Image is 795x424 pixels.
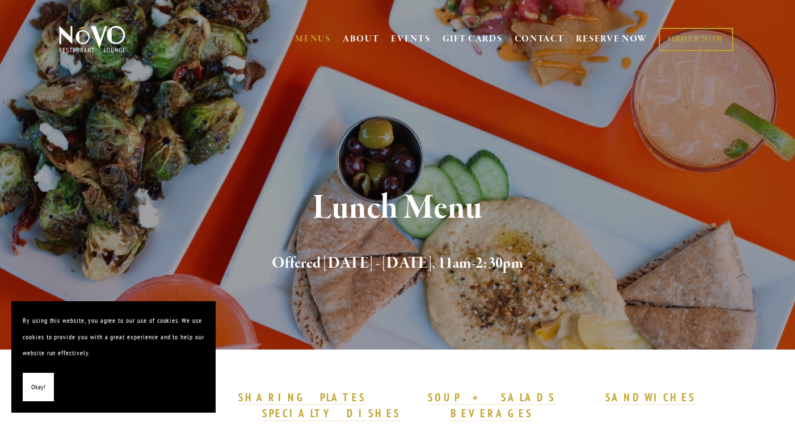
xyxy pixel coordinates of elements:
[262,406,401,421] a: SPECIALTY DISHES
[23,313,204,361] p: By using this website, you agree to our use of cookies. We use cookies to provide you with a grea...
[428,390,555,405] a: SOUP + SALADS
[343,34,380,45] a: ABOUT
[576,28,647,50] a: RESERVE NOW
[451,406,533,421] a: BEVERAGES
[77,190,718,227] h1: Lunch Menu
[391,34,430,45] a: EVENTS
[77,252,718,276] h2: Offered [DATE] - [DATE], 11am-2:30pm
[451,406,533,420] strong: BEVERAGES
[238,390,365,405] a: SHARING PLATES
[295,34,331,45] a: MENUS
[428,390,555,404] strong: SOUP + SALADS
[11,301,216,413] section: Cookie banner
[57,25,128,53] img: Novo Restaurant &amp; Lounge
[443,28,503,50] a: GIFT CARDS
[31,379,45,396] span: Okay!
[23,373,54,402] button: Okay!
[515,28,565,50] a: CONTACT
[605,390,696,405] a: SANDWICHES
[262,406,401,420] strong: SPECIALTY DISHES
[659,28,733,51] a: ORDER NOW
[238,390,365,404] strong: SHARING PLATES
[605,390,696,404] strong: SANDWICHES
